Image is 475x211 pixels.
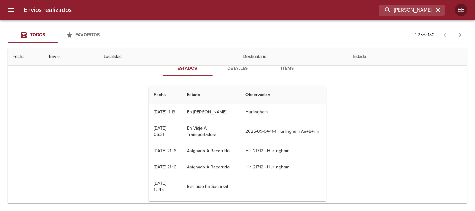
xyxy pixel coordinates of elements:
[166,65,209,73] span: Estados
[182,143,240,159] td: Asignado A Recorrido
[154,181,166,192] div: [DATE] 12:45
[8,28,108,43] div: Tabs Envios
[240,143,326,159] td: H.r. 21712 - Hurlingham
[182,86,240,104] th: Estado
[154,126,166,137] div: [DATE] 06:21
[379,5,434,16] input: buscar
[154,164,176,170] div: [DATE] 21:16
[182,104,240,120] td: En [PERSON_NAME]
[455,4,467,16] div: Abrir información de usuario
[240,120,326,143] td: 2025-09-04-11-1 Hurlingham Ae484rm
[154,148,176,153] div: [DATE] 21:16
[30,32,45,38] span: Todos
[182,159,240,175] td: Asignado A Recorrido
[99,48,238,66] th: Localidad
[240,86,326,104] th: Observacion
[8,48,44,66] th: Fecha
[4,3,19,18] button: menu
[182,175,240,198] td: Recibido En Sucursal
[240,159,326,175] td: H.r. 21712 - Hurlingham
[149,86,182,104] th: Fecha
[163,61,313,76] div: Tabs detalle de guia
[437,32,452,38] span: Pagina anterior
[455,4,467,16] div: EE
[44,48,99,66] th: Envio
[415,32,435,38] p: 1 - 25 de 180
[182,120,240,143] td: En Viaje A Transportadora
[238,48,348,66] th: Destinatario
[76,32,100,38] span: Favoritos
[452,28,467,43] span: Pagina siguiente
[266,65,309,73] span: Items
[154,109,175,115] div: [DATE] 11:13
[348,48,467,66] th: Estado
[24,5,72,15] h6: Envios realizados
[216,65,259,73] span: Detalles
[240,104,326,120] td: Hurlingham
